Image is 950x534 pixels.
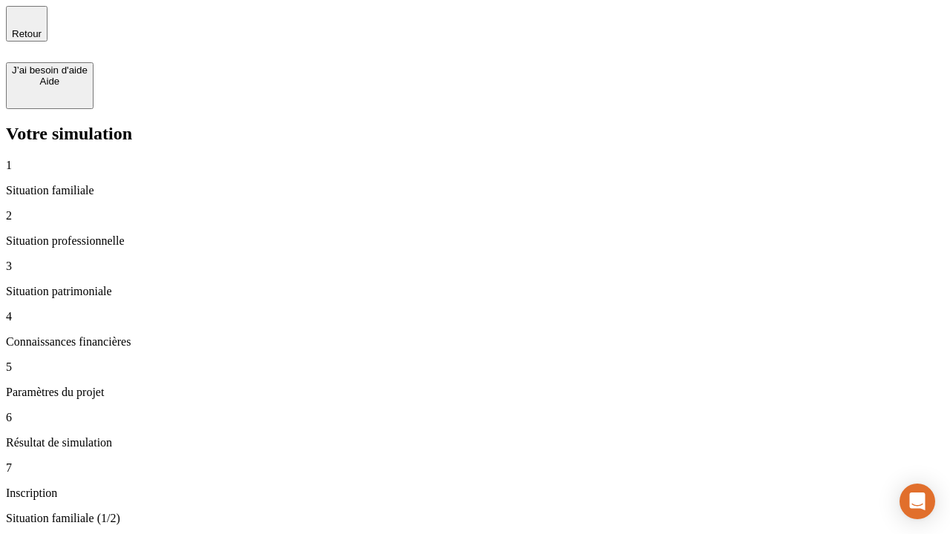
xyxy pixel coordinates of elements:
[6,209,944,222] p: 2
[6,360,944,374] p: 5
[6,62,94,109] button: J’ai besoin d'aideAide
[6,461,944,475] p: 7
[12,76,88,87] div: Aide
[900,484,935,519] div: Open Intercom Messenger
[6,335,944,349] p: Connaissances financières
[12,28,42,39] span: Retour
[6,411,944,424] p: 6
[6,159,944,172] p: 1
[6,285,944,298] p: Situation patrimoniale
[6,436,944,449] p: Résultat de simulation
[6,487,944,500] p: Inscription
[6,386,944,399] p: Paramètres du projet
[6,6,47,42] button: Retour
[6,512,944,525] p: Situation familiale (1/2)
[6,124,944,144] h2: Votre simulation
[6,310,944,323] p: 4
[6,184,944,197] p: Situation familiale
[6,260,944,273] p: 3
[6,234,944,248] p: Situation professionnelle
[12,65,88,76] div: J’ai besoin d'aide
